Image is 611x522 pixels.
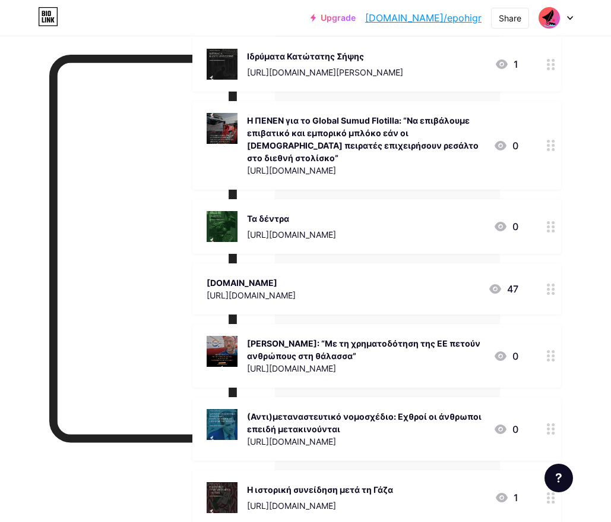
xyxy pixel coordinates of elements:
div: [URL][DOMAIN_NAME][PERSON_NAME] [247,66,403,78]
a: [DOMAIN_NAME]/epohigr [365,11,482,25]
div: [DOMAIN_NAME] [207,276,296,289]
div: (Αντι)μεταναστευτικό νομοσχέδιο: Εχθροί οι άνθρωποι επειδή μετακινούνται [247,410,484,435]
div: Η ΠΕΝΕΝ για το Global Sumud Flotilla: “Να επιβάλουμε επιβατικό και εμπορικό μπλόκο εάν οι [DEMOGR... [247,114,484,164]
div: [URL][DOMAIN_NAME] [247,435,484,448]
img: Τα δέντρα [207,211,238,242]
div: 0 [493,139,518,153]
div: [PERSON_NAME]: “Με τη χρηματοδότηση της ΕΕ πετούν ανθρώπους στη θάλασσα” [247,337,484,362]
div: 0 [493,219,518,234]
div: 47 [488,282,518,296]
img: Ιδρύματα Κατώτατης Σήψης [207,49,238,80]
img: (Αντι)μεταναστευτικό νομοσχέδιο: Εχθροί οι άνθρωποι επειδή μετακινούνται [207,409,238,440]
img: Η ΠΕΝΕΝ για το Global Sumud Flotilla: “Να επιβάλουμε επιβατικό και εμπορικό μπλόκο εάν οι Ισραηλι... [207,113,238,144]
img: Η ιστορική συνείδηση μετά τη Γάζα [207,482,238,513]
div: [URL][DOMAIN_NAME] [247,362,484,375]
div: Η ιστορική συνείδηση μετά τη Γάζα [247,483,393,496]
div: 0 [493,349,518,363]
div: [URL][DOMAIN_NAME] [247,499,393,512]
div: [URL][DOMAIN_NAME] [247,164,484,177]
a: Upgrade [311,13,356,23]
img: Μπέπε Κάτσια: “Με τη χρηματοδότηση της ΕΕ πετούν ανθρώπους στη θάλασσα” [207,336,238,367]
div: 1 [495,57,518,71]
div: [URL][DOMAIN_NAME] [247,228,336,241]
div: 1 [495,490,518,505]
div: 0 [493,422,518,436]
div: Ιδρύματα Κατώτατης Σήψης [247,50,403,62]
div: [URL][DOMAIN_NAME] [207,289,296,301]
div: Τα δέντρα [247,212,336,225]
div: Share [499,12,521,24]
img: epohigr [538,7,561,29]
